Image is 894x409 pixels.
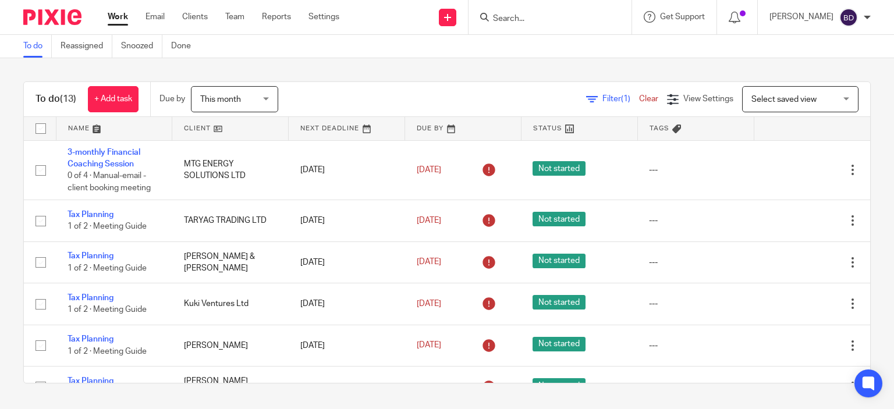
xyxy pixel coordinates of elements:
[60,94,76,104] span: (13)
[417,166,441,174] span: [DATE]
[533,337,586,351] span: Not started
[68,305,147,314] span: 1 of 2 · Meeting Guide
[68,294,113,302] a: Tax Planning
[172,200,289,241] td: TARYAG TRADING LTD
[68,172,151,192] span: 0 of 4 · Manual-email - client booking meeting
[172,366,289,407] td: [PERSON_NAME] COMPANY LTD
[649,164,742,176] div: ---
[769,11,833,23] p: [PERSON_NAME]
[68,148,140,168] a: 3-monthly Financial Coaching Session
[289,140,405,200] td: [DATE]
[121,35,162,58] a: Snoozed
[262,11,291,23] a: Reports
[68,347,147,355] span: 1 of 2 · Meeting Guide
[36,93,76,105] h1: To do
[650,125,669,131] span: Tags
[172,283,289,325] td: Kuki Ventures Ltd
[649,381,742,393] div: ---
[172,241,289,283] td: [PERSON_NAME] & [PERSON_NAME]
[23,35,52,58] a: To do
[159,93,185,105] p: Due by
[533,295,586,310] span: Not started
[289,200,405,241] td: [DATE]
[68,211,113,219] a: Tax Planning
[172,140,289,200] td: MTG ENERGY SOLUTIONS LTD
[751,95,817,104] span: Select saved view
[639,95,658,103] a: Clear
[660,13,705,21] span: Get Support
[68,335,113,343] a: Tax Planning
[533,254,586,268] span: Not started
[417,216,441,225] span: [DATE]
[602,95,639,103] span: Filter
[68,377,113,385] a: Tax Planning
[533,161,586,176] span: Not started
[533,212,586,226] span: Not started
[649,298,742,310] div: ---
[23,9,81,25] img: Pixie
[417,258,441,266] span: [DATE]
[649,340,742,351] div: ---
[683,95,733,103] span: View Settings
[146,11,165,23] a: Email
[68,264,147,272] span: 1 of 2 · Meeting Guide
[289,283,405,325] td: [DATE]
[61,35,112,58] a: Reassigned
[417,342,441,350] span: [DATE]
[200,95,241,104] span: This month
[621,95,630,103] span: (1)
[108,11,128,23] a: Work
[533,378,586,393] span: Not started
[68,252,113,260] a: Tax Planning
[649,257,742,268] div: ---
[182,11,208,23] a: Clients
[308,11,339,23] a: Settings
[289,241,405,283] td: [DATE]
[289,366,405,407] td: [DATE]
[649,215,742,226] div: ---
[417,300,441,308] span: [DATE]
[492,14,597,24] input: Search
[289,325,405,366] td: [DATE]
[171,35,200,58] a: Done
[88,86,139,112] a: + Add task
[172,325,289,366] td: [PERSON_NAME]
[68,223,147,231] span: 1 of 2 · Meeting Guide
[225,11,244,23] a: Team
[839,8,858,27] img: svg%3E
